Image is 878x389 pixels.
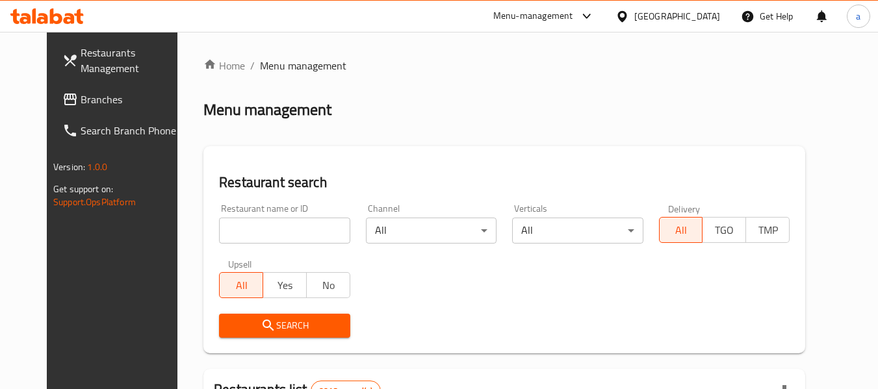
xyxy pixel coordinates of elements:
span: Search Branch Phone [81,123,183,138]
span: Menu management [260,58,346,73]
li: / [250,58,255,73]
input: Search for restaurant name or ID.. [219,218,350,244]
span: Get support on: [53,181,113,197]
button: TGO [702,217,746,243]
span: Version: [53,158,85,175]
span: Search [229,318,339,334]
button: All [219,272,263,298]
div: All [366,218,497,244]
span: Yes [268,276,302,295]
div: [GEOGRAPHIC_DATA] [634,9,720,23]
span: All [665,221,698,240]
button: All [659,217,703,243]
span: No [312,276,345,295]
nav: breadcrumb [203,58,805,73]
span: Restaurants Management [81,45,183,76]
a: Restaurants Management [52,37,194,84]
label: Delivery [668,204,701,213]
button: Search [219,314,350,338]
button: No [306,272,350,298]
a: Support.OpsPlatform [53,194,136,210]
h2: Restaurant search [219,173,790,192]
span: a [856,9,860,23]
span: 1.0.0 [87,158,107,175]
button: Yes [263,272,307,298]
button: TMP [745,217,790,243]
span: TGO [708,221,741,240]
div: All [512,218,643,244]
span: TMP [751,221,784,240]
a: Search Branch Phone [52,115,194,146]
span: All [225,276,258,295]
div: Menu-management [493,8,573,24]
h2: Menu management [203,99,331,120]
a: Home [203,58,245,73]
a: Branches [52,84,194,115]
label: Upsell [228,259,252,268]
span: Branches [81,92,183,107]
